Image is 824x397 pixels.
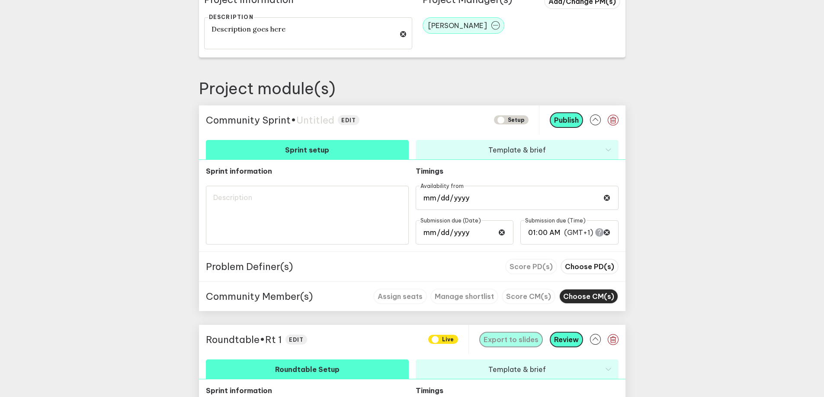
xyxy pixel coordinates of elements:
span: Submission due (Time) [525,217,587,223]
button: Choose PD(s) [561,259,619,274]
h2: Project module(s) [199,79,625,98]
p: Sprint information [206,386,409,395]
button: Roundtable Setup [206,359,409,379]
span: Untitled [296,114,334,126]
button: Sprint setup [206,140,409,159]
button: edit [338,115,360,125]
span: Submission due (Date) [420,217,481,223]
p: Sprint information [206,167,409,175]
label: Description [208,14,254,20]
span: Choose PD(s) [565,262,614,271]
span: Roundtable • [206,333,265,346]
button: Review [550,332,583,347]
span: Rt 1 [265,333,282,346]
span: LIVE [428,335,458,344]
span: Availability from [420,182,464,189]
button: Template & brief [416,359,619,379]
p: Community Member(s) [206,290,313,302]
button: edit [285,334,308,344]
button: Template & brief [416,140,619,159]
button: [PERSON_NAME] [423,17,505,34]
span: Review [554,335,579,344]
span: ( GMT+1 ) [564,228,593,237]
span: [PERSON_NAME] [428,21,487,30]
p: Timings [416,167,514,175]
span: Choose CM(s) [563,292,614,301]
button: Publish [550,112,583,128]
span: Community Sprint • [206,114,296,126]
button: Choose CM(s) [559,289,619,304]
textarea: Description goes here [204,17,412,49]
span: Publish [554,116,579,124]
p: Timings [416,386,514,395]
p: Problem Definer(s) [206,260,293,273]
span: SETUP [494,115,529,124]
